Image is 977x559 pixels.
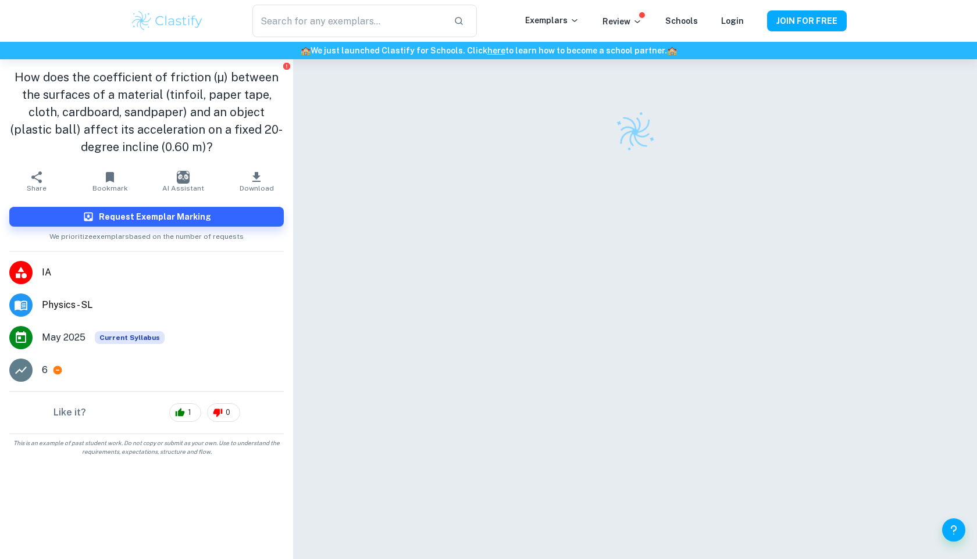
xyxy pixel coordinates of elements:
[99,210,211,223] h6: Request Exemplar Marking
[667,46,677,55] span: 🏫
[54,406,86,420] h6: Like it?
[9,69,284,156] h1: How does the coefficient of friction (µ) between the surfaces of a material (tinfoil, paper tape,...
[608,105,662,159] img: Clastify logo
[602,15,642,28] p: Review
[27,184,47,192] span: Share
[252,5,444,37] input: Search for any exemplars...
[207,403,240,422] div: 0
[162,184,204,192] span: AI Assistant
[42,331,85,345] span: May 2025
[282,62,291,70] button: Report issue
[219,407,237,418] span: 0
[767,10,847,31] button: JOIN FOR FREE
[942,518,965,542] button: Help and Feedback
[240,184,274,192] span: Download
[42,266,284,279] span: IA
[177,171,190,184] img: AI Assistant
[42,298,284,312] span: Physics - SL
[665,16,698,26] a: Schools
[169,403,201,422] div: 1
[220,165,293,198] button: Download
[95,331,165,344] span: Current Syllabus
[2,44,975,57] h6: We just launched Clastify for Schools. Click to learn how to become a school partner.
[301,46,311,55] span: 🏫
[487,46,505,55] a: here
[49,227,244,242] span: We prioritize exemplars based on the number of requests
[147,165,220,198] button: AI Assistant
[42,363,48,377] p: 6
[181,407,198,418] span: 1
[92,184,128,192] span: Bookmark
[130,9,204,33] img: Clastify logo
[5,439,288,456] span: This is an example of past student work. Do not copy or submit as your own. Use to understand the...
[721,16,744,26] a: Login
[525,14,579,27] p: Exemplars
[73,165,147,198] button: Bookmark
[95,331,165,344] div: This exemplar is based on the current syllabus. Feel free to refer to it for inspiration/ideas wh...
[9,207,284,227] button: Request Exemplar Marking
